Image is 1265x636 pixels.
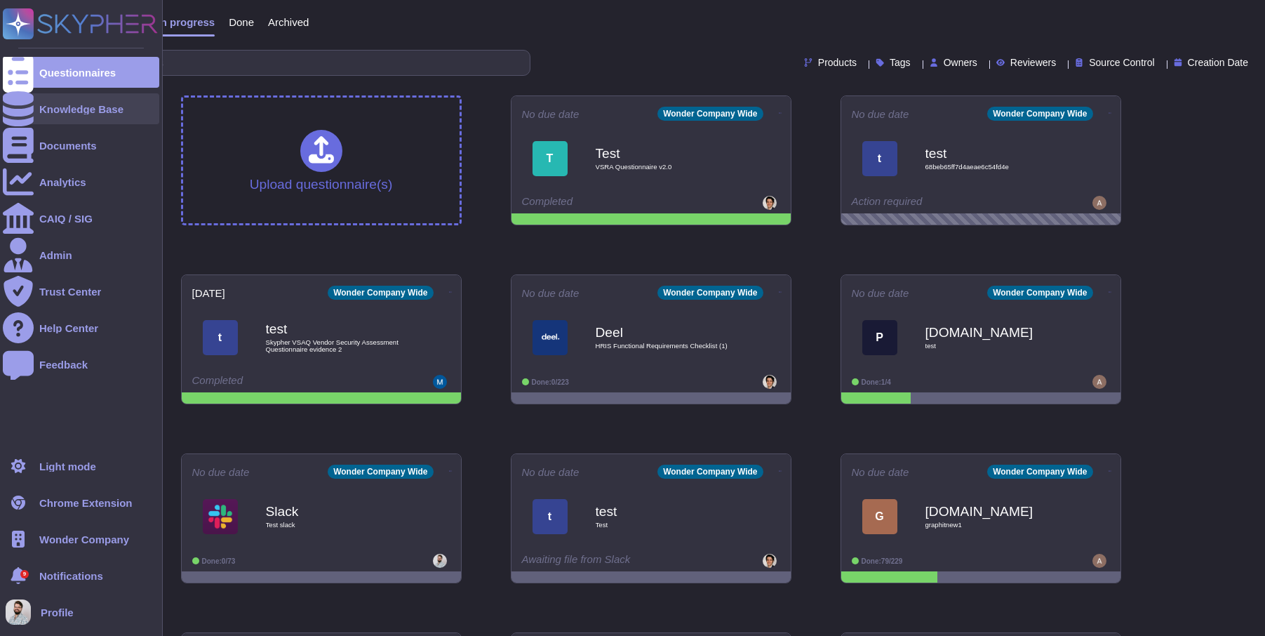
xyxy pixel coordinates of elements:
[250,130,393,191] div: Upload questionnaire(s)
[596,147,736,160] b: Test
[192,375,364,389] div: Completed
[39,177,86,187] div: Analytics
[862,378,891,386] span: Done: 1/4
[39,498,133,508] div: Chrome Extension
[229,17,254,27] span: Done
[862,141,897,176] div: t
[328,286,433,300] div: Wonder Company Wide
[862,320,897,355] div: P
[852,467,909,477] span: No due date
[433,554,447,568] img: user
[3,166,159,197] a: Analytics
[266,505,406,518] b: Slack
[268,17,309,27] span: Archived
[39,461,96,472] div: Light mode
[925,505,1066,518] b: [DOMAIN_NAME]
[202,557,236,565] span: Done: 0/73
[39,104,123,114] div: Knowledge Base
[3,239,159,270] a: Admin
[522,554,694,568] div: Awaiting file from Slack
[39,359,88,370] div: Feedback
[987,107,1092,121] div: Wonder Company Wide
[1092,375,1106,389] img: user
[157,17,215,27] span: In progress
[818,58,857,67] span: Products
[987,465,1092,479] div: Wonder Company Wide
[3,597,41,628] button: user
[39,534,129,545] span: Wonder Company
[39,250,72,260] div: Admin
[39,286,101,297] div: Trust Center
[3,312,159,343] a: Help Center
[3,57,159,88] a: Questionnaires
[522,288,580,298] span: No due date
[3,487,159,518] a: Chrome Extension
[1010,58,1056,67] span: Reviewers
[3,276,159,307] a: Trust Center
[890,58,911,67] span: Tags
[596,522,736,529] span: Test
[1092,196,1106,210] img: user
[763,196,777,210] img: user
[1089,58,1154,67] span: Source Control
[522,467,580,477] span: No due date
[533,499,568,534] div: t
[3,130,159,161] a: Documents
[925,522,1066,529] span: graphitnew1
[39,571,103,581] span: Notifications
[522,109,580,119] span: No due date
[763,375,777,389] img: user
[39,323,98,333] div: Help Center
[657,286,763,300] div: Wonder Company Wide
[1092,554,1106,568] img: user
[41,607,74,618] span: Profile
[266,322,406,336] b: test
[862,557,903,565] span: Done: 79/229
[657,465,763,479] div: Wonder Company Wide
[852,196,1024,210] div: Action required
[55,51,530,75] input: Search by keywords
[3,93,159,124] a: Knowledge Base
[39,67,116,78] div: Questionnaires
[6,599,31,625] img: user
[3,349,159,380] a: Feedback
[987,286,1092,300] div: Wonder Company Wide
[192,288,225,298] span: [DATE]
[657,107,763,121] div: Wonder Company Wide
[533,320,568,355] img: Logo
[862,499,897,534] div: G
[596,326,736,339] b: Deel
[1188,58,1248,67] span: Creation Date
[944,58,977,67] span: Owners
[925,326,1066,339] b: [DOMAIN_NAME]
[522,196,694,210] div: Completed
[763,554,777,568] img: user
[852,109,909,119] span: No due date
[203,320,238,355] div: t
[532,378,569,386] span: Done: 0/223
[596,505,736,518] b: test
[925,164,1066,171] span: 68beb65ff7d4aeae6c54fd4e
[203,499,238,534] img: Logo
[852,288,909,298] span: No due date
[39,140,97,151] div: Documents
[433,375,447,389] img: user
[925,343,1066,350] span: test
[925,147,1066,160] b: test
[328,465,433,479] div: Wonder Company Wide
[39,213,93,224] div: CAIQ / SIG
[20,570,29,578] div: 9
[533,141,568,176] div: T
[266,339,406,352] span: Skypher VSAQ Vendor Security Assessment Questionnaire evidence 2
[266,522,406,529] span: Test slack
[596,343,736,350] span: HRIS Functional Requirements Checklist (1)
[596,164,736,171] span: VSRA Questionnaire v2.0
[3,203,159,234] a: CAIQ / SIG
[192,467,250,477] span: No due date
